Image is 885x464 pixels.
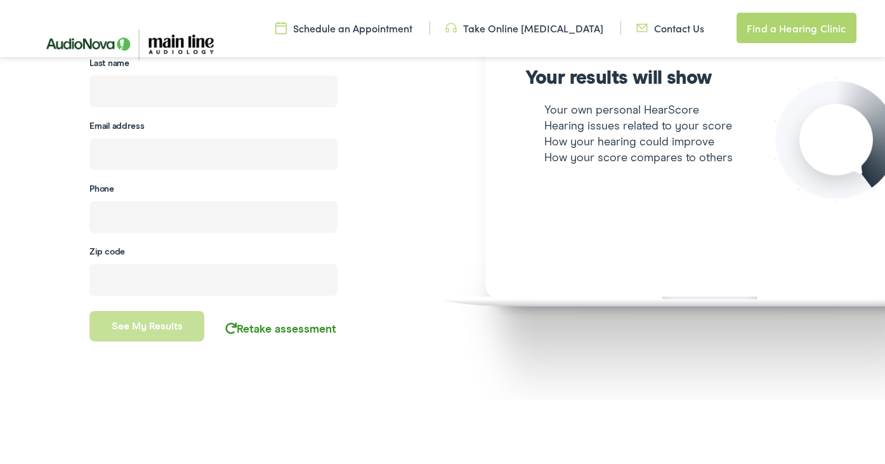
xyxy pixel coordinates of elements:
a: Take Online [MEDICAL_DATA] [445,21,603,35]
a: Find a Hearing Clinic [737,13,856,43]
img: utility icon [445,21,457,35]
label: Phone [89,184,114,195]
a: Retake assessment [225,324,336,335]
label: Email address [89,121,144,132]
img: utility icon [636,21,648,35]
a: Contact Us [636,21,704,35]
img: utility icon [275,21,287,35]
a: Schedule an Appointment [275,21,412,35]
label: Zip code [89,247,125,258]
button: See my results [89,311,204,341]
